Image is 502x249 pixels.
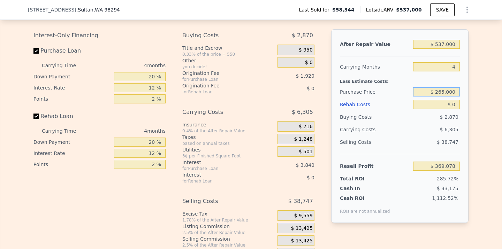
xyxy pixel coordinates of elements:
[182,45,275,52] div: Title and Escrow
[430,3,455,16] button: SAVE
[340,98,410,111] div: Rehab Costs
[292,29,313,42] span: $ 2,870
[340,160,410,172] div: Resell Profit
[182,235,275,242] div: Selling Commission
[437,186,458,191] span: $ 33,175
[299,124,313,130] span: $ 716
[182,153,275,159] div: 3¢ per Finished Square Foot
[42,60,87,71] div: Carrying Time
[28,6,76,13] span: [STREET_ADDRESS]
[182,171,260,178] div: Interest
[33,137,111,148] div: Down Payment
[182,29,260,42] div: Buying Costs
[33,148,111,159] div: Interest Rate
[340,73,460,86] div: Less Estimate Costs:
[307,86,314,91] span: $ 0
[396,7,422,13] span: $537,000
[294,213,312,219] span: $ 9,559
[33,82,111,93] div: Interest Rate
[182,166,260,171] div: for Purchase Loan
[366,6,396,13] span: Lotside ARV
[33,48,39,54] input: Purchase Loan
[332,6,355,13] span: $58,344
[182,52,275,57] div: 0.33% of the price + 550
[432,195,458,201] span: 1,112.52%
[299,149,313,155] span: $ 501
[33,93,111,104] div: Points
[182,121,275,128] div: Insurance
[42,125,87,137] div: Carrying Time
[440,114,458,120] span: $ 2,870
[305,60,313,66] span: $ 0
[33,110,111,123] label: Rehab Loan
[33,114,39,119] input: Rehab Loan
[33,29,166,42] div: Interest-Only Financing
[182,57,275,64] div: Other
[182,82,260,89] div: Origination Fee
[90,125,166,137] div: 4 months
[182,134,275,141] div: Taxes
[299,47,313,53] span: $ 950
[182,178,260,184] div: for Rehab Loan
[340,111,410,123] div: Buying Costs
[182,210,275,217] div: Excise Tax
[182,89,260,95] div: for Rehab Loan
[182,64,275,70] div: you decide!
[340,86,410,98] div: Purchase Price
[182,242,275,248] div: 2.5% of the After Repair Value
[291,238,313,244] span: $ 13,425
[33,159,111,170] div: Points
[182,223,275,230] div: Listing Commission
[460,3,474,17] button: Show Options
[299,6,332,13] span: Last Sold for
[288,195,313,208] span: $ 38,747
[307,175,314,180] span: $ 0
[340,202,390,214] div: ROIs are not annualized
[291,225,313,232] span: $ 13,425
[182,70,260,77] div: Origination Fee
[182,77,260,82] div: for Purchase Loan
[296,162,314,168] span: $ 3,840
[294,136,312,142] span: $ 1,248
[437,176,458,181] span: 285.72%
[76,6,120,13] span: , Sultan
[182,195,260,208] div: Selling Costs
[340,175,383,182] div: Total ROI
[437,139,458,145] span: $ 38,747
[182,217,275,223] div: 1.78% of the After Repair Value
[440,127,458,132] span: $ 6,305
[340,195,390,202] div: Cash ROI
[340,136,410,148] div: Selling Costs
[182,230,275,235] div: 2.5% of the After Repair Value
[340,123,383,136] div: Carrying Costs
[90,60,166,71] div: 4 months
[182,146,275,153] div: Utilities
[340,61,410,73] div: Carrying Months
[296,73,314,79] span: $ 1,920
[340,185,383,192] div: Cash In
[182,141,275,146] div: based on annual taxes
[33,45,111,57] label: Purchase Loan
[33,71,111,82] div: Down Payment
[340,38,410,50] div: After Repair Value
[182,128,275,134] div: 0.4% of the After Repair Value
[182,106,260,118] div: Carrying Costs
[292,106,313,118] span: $ 6,305
[93,7,120,13] span: , WA 98294
[182,159,260,166] div: Interest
